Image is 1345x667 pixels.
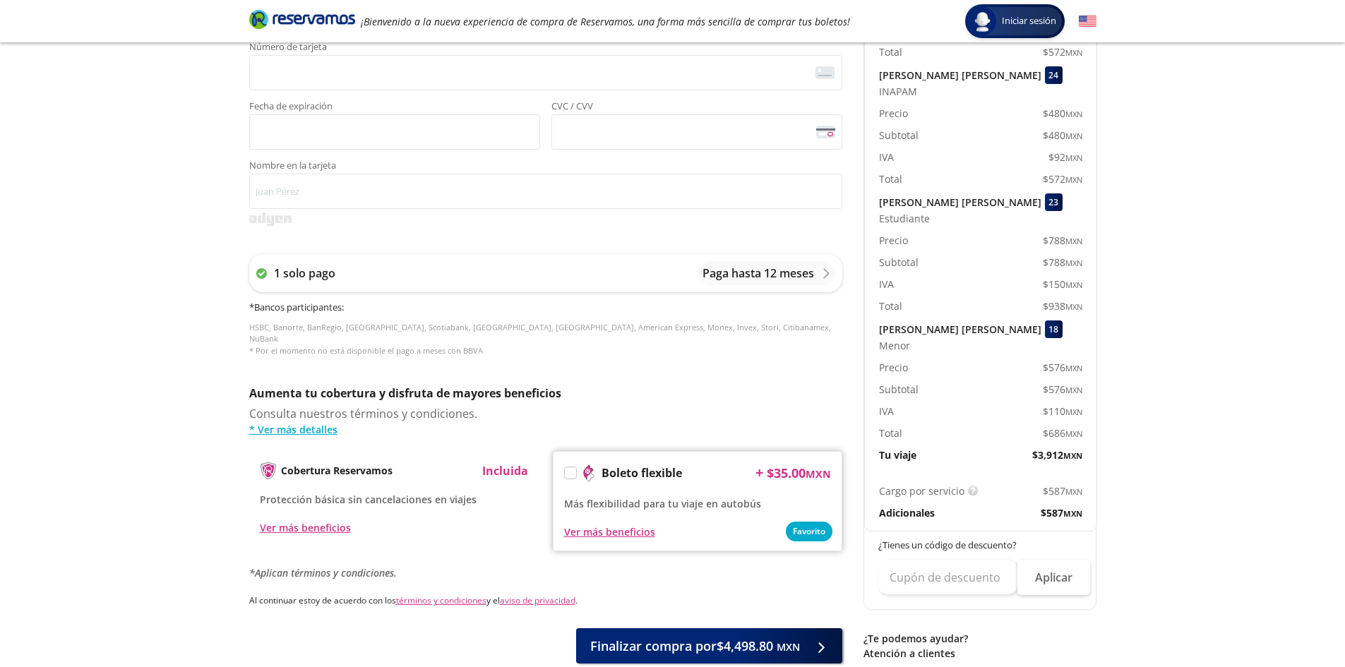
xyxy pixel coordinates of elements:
[249,405,842,437] div: Consulta nuestros términos y condiciones.
[1043,255,1082,270] span: $ 788
[1065,131,1082,141] small: MXN
[249,385,842,402] p: Aumenta tu cobertura y disfruta de mayores beneficios
[879,322,1041,337] p: [PERSON_NAME] [PERSON_NAME]
[879,338,910,353] span: Menor
[879,195,1041,210] p: [PERSON_NAME] [PERSON_NAME]
[1043,426,1082,440] span: $ 686
[1043,360,1082,375] span: $ 576
[1043,172,1082,186] span: $ 572
[1065,109,1082,119] small: MXN
[396,594,486,606] a: términos y condiciones
[551,102,842,114] span: CVC / CVV
[755,462,763,483] p: +
[863,646,1096,661] p: Atención a clientes
[1065,47,1082,58] small: MXN
[482,462,528,479] p: Incluida
[1043,404,1082,419] span: $ 110
[1045,193,1063,211] div: 23
[777,640,800,654] small: MXN
[879,360,908,375] p: Precio
[1065,258,1082,268] small: MXN
[879,277,894,292] p: IVA
[1043,277,1082,292] span: $ 150
[260,493,477,506] span: Protección básica sin cancelaciones en viajes
[767,464,831,483] span: $ 35.00
[806,467,831,481] small: MXN
[249,594,842,607] p: Al continuar estoy de acuerdo con los y el .
[256,59,836,86] iframe: Iframe del número de tarjeta asegurada
[879,426,902,440] p: Total
[815,66,835,79] img: card
[879,128,919,143] p: Subtotal
[1263,585,1331,653] iframe: Messagebird Livechat Widget
[281,463,393,478] p: Cobertura Reservamos
[249,102,540,114] span: Fecha de expiración
[1079,13,1096,30] button: English
[996,14,1062,28] span: Iniciar sesión
[576,628,842,663] button: Finalizar compra por$4,498.80 MXN
[1043,106,1082,121] span: $ 480
[249,212,292,226] img: svg+xml;base64,PD94bWwgdmVyc2lvbj0iMS4wIiBlbmNvZGluZz0iVVRGLTgiPz4KPHN2ZyB3aWR0aD0iMzk2cHgiIGhlaW...
[1065,385,1082,395] small: MXN
[879,382,919,397] p: Subtotal
[1017,560,1090,595] button: Aplicar
[564,524,655,539] button: Ver más beneficios
[558,119,836,145] iframe: Iframe del código de seguridad de la tarjeta asegurada
[249,8,355,30] i: Brand Logo
[879,505,935,520] p: Adicionales
[249,345,483,356] span: * Por el momento no está disponible el pago a meses con BBVA
[1063,450,1082,461] small: MXN
[1065,152,1082,163] small: MXN
[879,172,902,186] p: Total
[1043,233,1082,248] span: $ 788
[249,422,842,437] a: * Ver más detalles
[1041,505,1082,520] span: $ 587
[879,68,1041,83] p: [PERSON_NAME] [PERSON_NAME]
[1065,486,1082,497] small: MXN
[1045,320,1063,338] div: 18
[879,44,902,59] p: Total
[878,560,1017,595] input: Cupón de descuento
[249,322,842,357] p: HSBC, Banorte, BanRegio, [GEOGRAPHIC_DATA], Scotiabank, [GEOGRAPHIC_DATA], [GEOGRAPHIC_DATA], Ame...
[879,404,894,419] p: IVA
[1043,44,1082,59] span: $ 572
[1065,363,1082,373] small: MXN
[590,637,800,656] span: Finalizar compra por $4,498.80
[249,565,842,580] p: *Aplican términos y condiciones.
[249,161,842,174] span: Nombre en la tarjeta
[879,299,902,313] p: Total
[1065,407,1082,417] small: MXN
[879,211,930,226] span: Estudiante
[564,497,761,510] span: Más flexibilidad para tu viaje en autobús
[1043,382,1082,397] span: $ 576
[703,265,814,282] p: Paga hasta 12 meses
[1043,483,1082,498] span: $ 587
[500,594,575,606] a: aviso de privacidad
[256,119,534,145] iframe: Iframe de la fecha de caducidad de la tarjeta asegurada
[1065,236,1082,246] small: MXN
[1065,280,1082,290] small: MXN
[260,520,351,535] button: Ver más beneficios
[1065,174,1082,185] small: MXN
[249,301,842,315] h6: * Bancos participantes :
[1043,299,1082,313] span: $ 938
[1063,508,1082,519] small: MXN
[1045,66,1063,84] div: 24
[1065,428,1082,439] small: MXN
[1043,128,1082,143] span: $ 480
[274,265,335,282] p: 1 solo pago
[879,106,908,121] p: Precio
[249,8,355,34] a: Brand Logo
[1032,447,1082,462] span: $ 3,912
[361,15,850,28] em: ¡Bienvenido a la nueva experiencia de compra de Reservamos, una forma más sencilla de comprar tus...
[863,631,1096,646] p: ¿Te podemos ayudar?
[1065,301,1082,312] small: MXN
[879,150,894,164] p: IVA
[249,174,842,209] input: Nombre en la tarjeta
[879,233,908,248] p: Precio
[249,42,842,55] span: Número de tarjeta
[879,255,919,270] p: Subtotal
[879,84,917,99] span: INAPAM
